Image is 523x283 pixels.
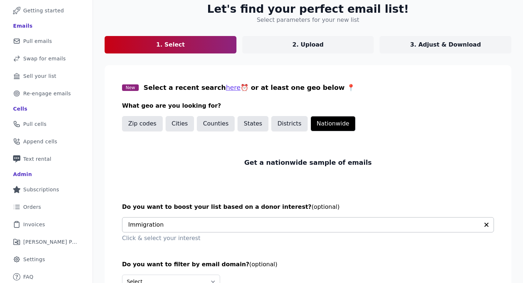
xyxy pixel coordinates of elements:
span: Select a recent search ⏰ or at least one geo below 📍 [143,84,355,91]
p: 1. Select [156,40,185,49]
button: States [238,116,268,131]
a: 1. Select [105,36,236,53]
button: here [226,83,241,93]
button: Zip codes [122,116,163,131]
div: Admin [13,171,32,178]
div: Emails [13,22,33,29]
span: Append cells [23,138,57,145]
a: [PERSON_NAME] Performance [6,234,87,250]
p: Get a nationwide sample of emails [244,158,372,168]
a: Text rental [6,151,87,167]
span: Sell your list [23,72,56,80]
a: Pull cells [6,116,87,132]
span: (optional) [249,261,277,268]
p: Click & select your interest [122,234,494,243]
span: Do you want to filter by email domain? [122,261,249,268]
span: Do you want to boost your list based on a donor interest? [122,203,312,210]
span: Subscriptions [23,186,59,193]
h3: What geo are you looking for? [122,101,494,110]
span: FAQ [23,273,33,280]
p: 2. Upload [292,40,324,49]
span: Pull emails [23,37,52,45]
div: Cells [13,105,27,112]
h4: Select parameters for your new list [257,16,359,24]
a: Getting started [6,3,87,19]
button: Nationwide [311,116,356,131]
a: 2. Upload [242,36,374,53]
p: 3. Adjust & Download [410,40,481,49]
a: Append cells [6,133,87,150]
button: Districts [271,116,308,131]
span: Pull cells [23,120,46,128]
a: Re-engage emails [6,85,87,101]
span: Invoices [23,221,45,228]
a: Sell your list [6,68,87,84]
a: Invoices [6,216,87,232]
span: Swap for emails [23,55,66,62]
button: Cities [166,116,194,131]
span: Text rental [23,155,52,163]
a: Swap for emails [6,51,87,67]
span: Getting started [23,7,64,14]
a: 3. Adjust & Download [380,36,511,53]
button: Counties [197,116,235,131]
a: Subscriptions [6,182,87,198]
span: New [122,84,139,91]
span: (optional) [312,203,340,210]
span: [PERSON_NAME] Performance [23,238,78,246]
h2: Let's find your perfect email list! [207,3,409,16]
span: Orders [23,203,41,211]
a: Orders [6,199,87,215]
span: Settings [23,256,45,263]
a: Pull emails [6,33,87,49]
a: Settings [6,251,87,267]
span: Re-engage emails [23,90,71,97]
